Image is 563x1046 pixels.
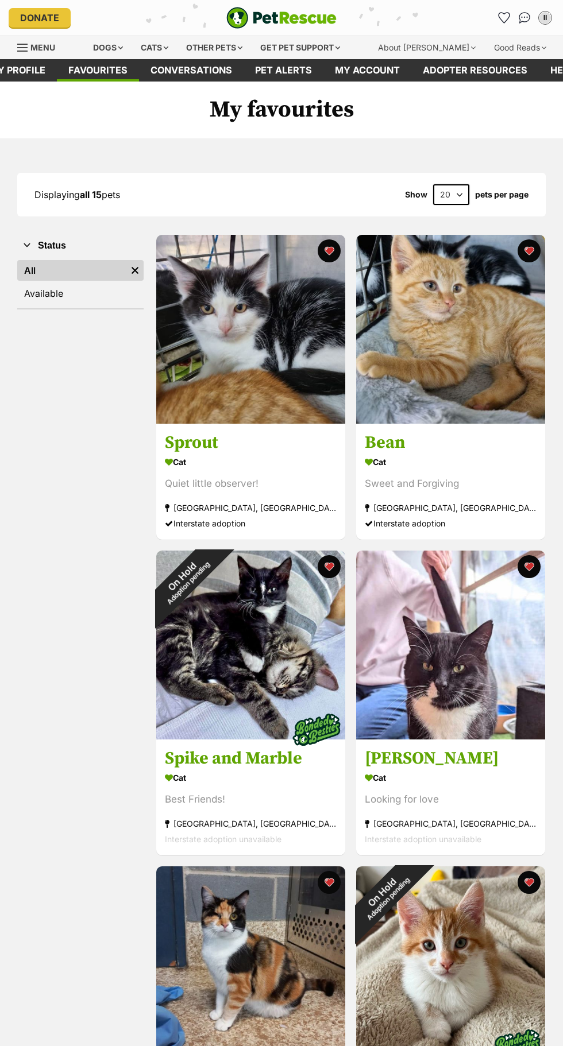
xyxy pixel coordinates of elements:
h3: Sprout [165,432,337,454]
div: Other pets [178,36,250,59]
button: favourite [318,871,341,894]
img: chat-41dd97257d64d25036548639549fe6c8038ab92f7586957e7f3b1b290dea8141.svg [519,12,531,24]
strong: all 15 [80,189,102,200]
a: [PERSON_NAME] Cat Looking for love [GEOGRAPHIC_DATA], [GEOGRAPHIC_DATA] Interstate adoption unava... [356,739,545,855]
div: Looking for love [365,792,537,807]
div: ll [539,12,551,24]
ul: Account quick links [495,9,554,27]
h3: [PERSON_NAME] [365,747,537,769]
div: [GEOGRAPHIC_DATA], [GEOGRAPHIC_DATA] [165,500,337,516]
img: Bean [356,235,545,424]
span: Displaying pets [34,189,120,200]
button: favourite [318,239,341,262]
button: My account [536,9,554,27]
div: Interstate adoption [165,516,337,531]
a: Favourites [57,59,139,82]
div: Status [17,258,144,308]
img: Spike and Marble [156,551,345,739]
div: Cat [165,769,337,786]
button: favourite [517,555,540,578]
h3: Bean [365,432,537,454]
div: [GEOGRAPHIC_DATA], [GEOGRAPHIC_DATA] [365,500,537,516]
img: Lionel [356,551,545,739]
div: Cat [365,454,537,470]
button: favourite [517,871,540,894]
div: [GEOGRAPHIC_DATA], [GEOGRAPHIC_DATA] [365,816,537,831]
a: PetRescue [226,7,337,29]
div: Good Reads [486,36,554,59]
div: On Hold [334,844,435,945]
a: On HoldAdoption pending [156,730,345,742]
span: Show [405,190,427,199]
div: Sweet and Forgiving [365,476,537,491]
a: Donate [9,8,71,28]
a: Adopter resources [411,59,539,82]
span: Menu [30,42,55,52]
span: Interstate adoption unavailable [165,834,281,844]
a: Sprout Cat Quiet little observer! [GEOGRAPHIC_DATA], [GEOGRAPHIC_DATA] Interstate adoption favourite [156,423,345,540]
a: Menu [17,36,63,57]
a: Available [17,283,144,304]
div: Quiet little observer! [165,476,337,491]
div: Dogs [85,36,131,59]
button: Status [17,238,144,253]
div: Best Friends! [165,792,337,807]
a: Spike and Marble Cat Best Friends! [GEOGRAPHIC_DATA], [GEOGRAPHIC_DATA] Interstate adoption unava... [156,739,345,855]
a: All [17,260,126,281]
div: On Hold [134,529,235,629]
span: Adoption pending [165,560,211,606]
div: Get pet support [252,36,348,59]
button: favourite [318,555,341,578]
img: logo-e224e6f780fb5917bec1dbf3a21bbac754714ae5b6737aabdf751b685950b380.svg [226,7,337,29]
span: Adoption pending [365,875,411,921]
div: About [PERSON_NAME] [370,36,484,59]
div: Cat [365,769,537,786]
button: favourite [517,239,540,262]
a: Pet alerts [244,59,323,82]
img: bonded besties [288,701,345,758]
div: Cats [133,36,176,59]
div: Interstate adoption [365,516,537,531]
span: Interstate adoption unavailable [365,834,481,844]
img: Sprout [156,235,345,424]
a: Bean Cat Sweet and Forgiving [GEOGRAPHIC_DATA], [GEOGRAPHIC_DATA] Interstate adoption favourite [356,423,545,540]
a: Favourites [495,9,513,27]
div: [GEOGRAPHIC_DATA], [GEOGRAPHIC_DATA] [165,816,337,831]
a: My account [323,59,411,82]
label: pets per page [475,190,529,199]
a: Conversations [515,9,534,27]
a: conversations [139,59,244,82]
a: Remove filter [126,260,144,281]
h3: Spike and Marble [165,747,337,769]
div: Cat [165,454,337,470]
